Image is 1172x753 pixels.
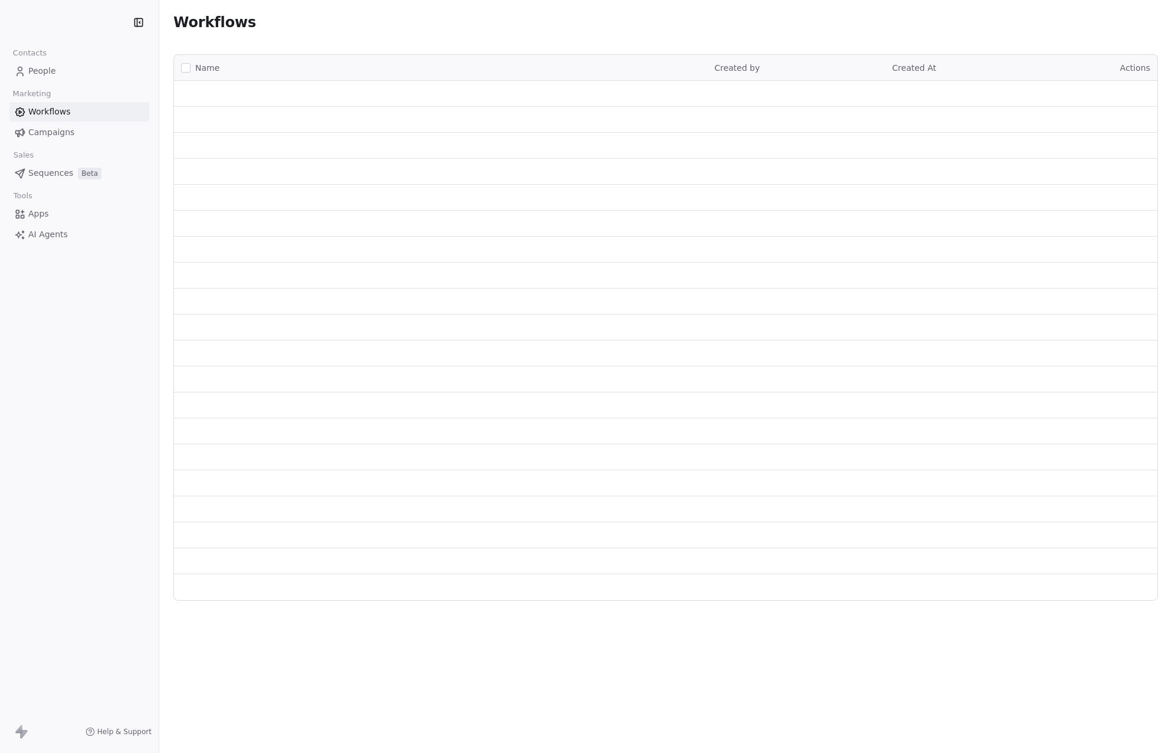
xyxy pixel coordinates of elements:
span: Sales [8,146,39,164]
span: Beta [78,168,101,179]
a: Campaigns [9,123,149,142]
span: Apps [28,208,49,220]
a: AI Agents [9,225,149,244]
span: Help & Support [97,727,152,736]
span: Campaigns [28,126,74,139]
span: Contacts [8,44,52,62]
span: Workflows [28,106,71,118]
span: Name [195,62,219,74]
span: Workflows [173,14,256,31]
a: Apps [9,204,149,224]
span: Created by [714,63,760,73]
span: People [28,65,56,77]
a: Workflows [9,102,149,122]
a: People [9,61,149,81]
span: Actions [1120,63,1150,73]
a: Help & Support [86,727,152,736]
span: Marketing [8,85,56,103]
span: Sequences [28,167,73,179]
span: Created At [892,63,937,73]
span: AI Agents [28,228,68,241]
a: SequencesBeta [9,163,149,183]
span: Tools [8,187,37,205]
